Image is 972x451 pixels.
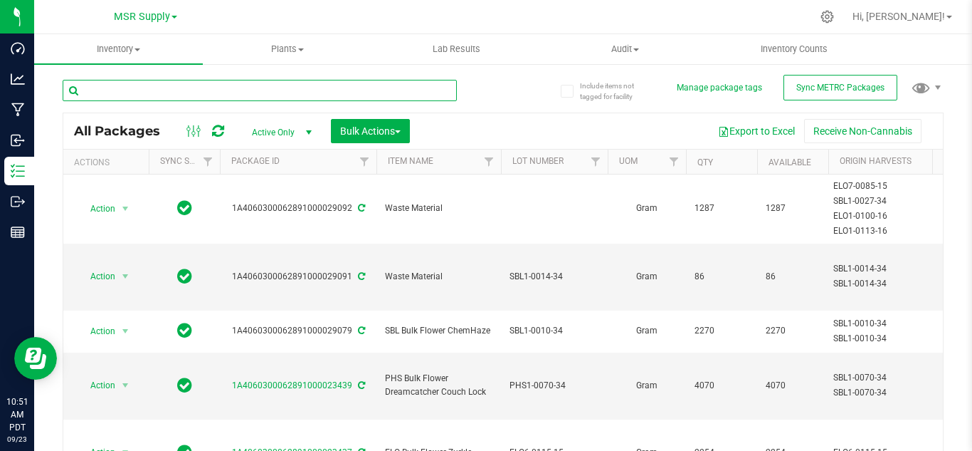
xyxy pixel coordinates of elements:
[616,379,677,393] span: Gram
[74,157,143,167] div: Actions
[385,270,492,284] span: Waste Material
[34,43,203,56] span: Inventory
[766,270,820,284] span: 86
[177,321,192,341] span: In Sync
[6,434,28,445] p: 09/23
[114,11,170,23] span: MSR Supply
[11,225,25,239] inline-svg: Reports
[232,380,352,390] a: 1A4060300062891000023439
[385,372,492,399] span: PHS Bulk Flower Dreamcatcher Couch Lock
[616,324,677,338] span: Gram
[78,375,116,395] span: Action
[78,321,116,341] span: Action
[331,119,410,143] button: Bulk Actions
[34,34,203,64] a: Inventory
[833,371,966,385] div: Value 1: SBL1-0070-34
[509,324,599,338] span: SBL1-0010-34
[619,156,638,166] a: UOM
[11,195,25,209] inline-svg: Outbound
[694,324,749,338] span: 2270
[584,150,608,174] a: Filter
[694,270,749,284] span: 86
[203,34,371,64] a: Plants
[231,156,280,166] a: Package ID
[709,34,878,64] a: Inventory Counts
[11,41,25,56] inline-svg: Dashboard
[6,395,28,434] p: 10:51 AM PDT
[385,202,492,215] span: Waste Material
[177,375,192,395] span: In Sync
[477,150,501,174] a: Filter
[833,180,966,193] div: Value 1: ELO7-0085-15
[117,266,134,286] span: select
[14,337,57,380] iframe: Resource center
[218,324,379,338] div: 1A4060300062891000029079
[840,156,912,166] a: Origin Harvests
[177,198,192,218] span: In Sync
[11,133,25,147] inline-svg: Inbound
[218,202,379,215] div: 1A4060300062891000029092
[160,156,215,166] a: Sync Status
[616,270,677,284] span: Gram
[677,82,762,94] button: Manage package tags
[768,157,811,167] a: Available
[388,156,433,166] a: Item Name
[694,379,749,393] span: 4070
[804,119,921,143] button: Receive Non-Cannabis
[580,81,651,102] span: Include items not tagged for facility
[818,10,836,24] div: Manage settings
[833,209,966,223] div: Value 3: ELO1-0100-16
[852,11,945,22] span: Hi, [PERSON_NAME]!
[697,157,713,167] a: Qty
[11,164,25,178] inline-svg: Inventory
[356,380,365,390] span: Sync from Compliance System
[616,202,677,215] span: Gram
[204,43,371,56] span: Plants
[78,199,116,219] span: Action
[218,270,379,284] div: 1A4060300062891000029091
[833,277,966,291] div: Value 2: SBL1-0014-34
[353,150,376,174] a: Filter
[356,203,365,213] span: Sync from Compliance System
[833,262,966,276] div: Value 1: SBL1-0014-34
[833,317,966,331] div: Value 1: SBL1-0010-34
[694,202,749,215] span: 1287
[177,266,192,286] span: In Sync
[766,202,820,215] span: 1287
[117,199,134,219] span: select
[196,150,220,174] a: Filter
[509,379,599,393] span: PHS1-0070-34
[542,43,709,56] span: Audit
[833,224,966,238] div: Value 4: ELO1-0113-16
[11,103,25,117] inline-svg: Manufacturing
[117,375,134,395] span: select
[356,271,365,281] span: Sync from Compliance System
[385,324,492,338] span: SBL Bulk Flower ChemHaze
[783,75,897,100] button: Sync METRC Packages
[709,119,804,143] button: Export to Excel
[117,321,134,341] span: select
[833,195,966,208] div: Value 2: SBL1-0027-34
[512,156,564,166] a: Lot Number
[356,326,365,336] span: Sync from Compliance System
[796,83,884,93] span: Sync METRC Packages
[340,125,401,137] span: Bulk Actions
[74,123,174,139] span: All Packages
[662,150,686,174] a: Filter
[63,80,457,101] input: Search Package ID, Item Name, SKU, Lot or Part Number...
[11,72,25,86] inline-svg: Analytics
[541,34,709,64] a: Audit
[371,34,540,64] a: Lab Results
[833,386,966,400] div: Value 2: SBL1-0070-34
[509,270,599,284] span: SBL1-0014-34
[741,43,847,56] span: Inventory Counts
[766,324,820,338] span: 2270
[78,266,116,286] span: Action
[766,379,820,393] span: 4070
[833,332,966,346] div: Value 2: SBL1-0010-34
[413,43,500,56] span: Lab Results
